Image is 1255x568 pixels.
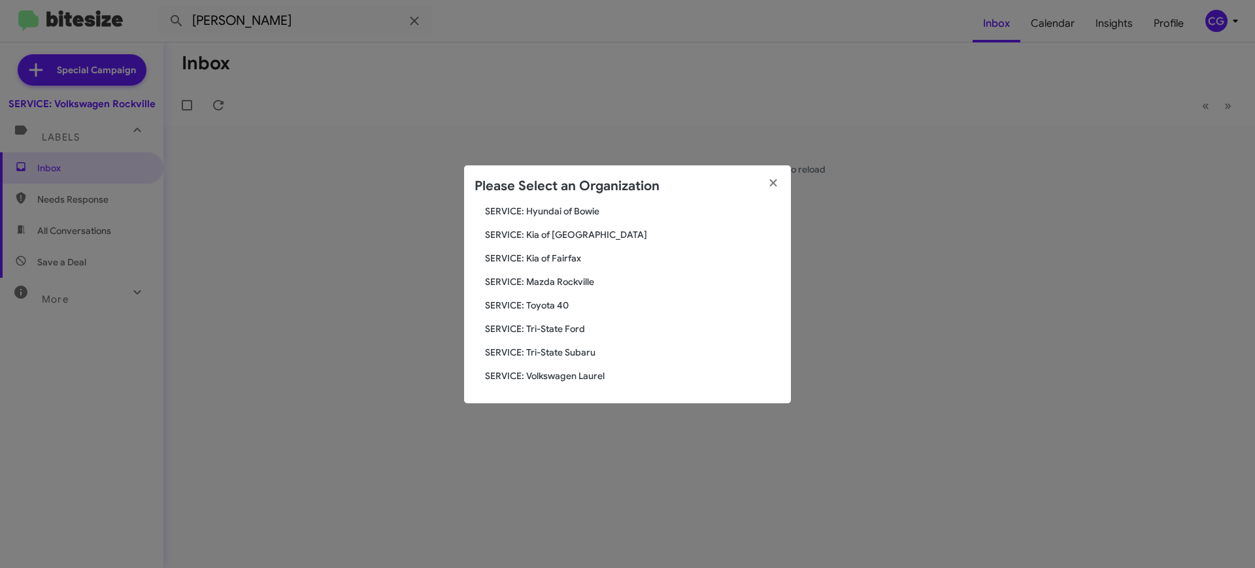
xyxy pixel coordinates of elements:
[475,176,660,197] h2: Please Select an Organization
[485,369,780,382] span: SERVICE: Volkswagen Laurel
[485,228,780,241] span: SERVICE: Kia of [GEOGRAPHIC_DATA]
[485,275,780,288] span: SERVICE: Mazda Rockville
[485,322,780,335] span: SERVICE: Tri-State Ford
[485,299,780,312] span: SERVICE: Toyota 40
[485,205,780,218] span: SERVICE: Hyundai of Bowie
[485,346,780,359] span: SERVICE: Tri-State Subaru
[485,252,780,265] span: SERVICE: Kia of Fairfax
